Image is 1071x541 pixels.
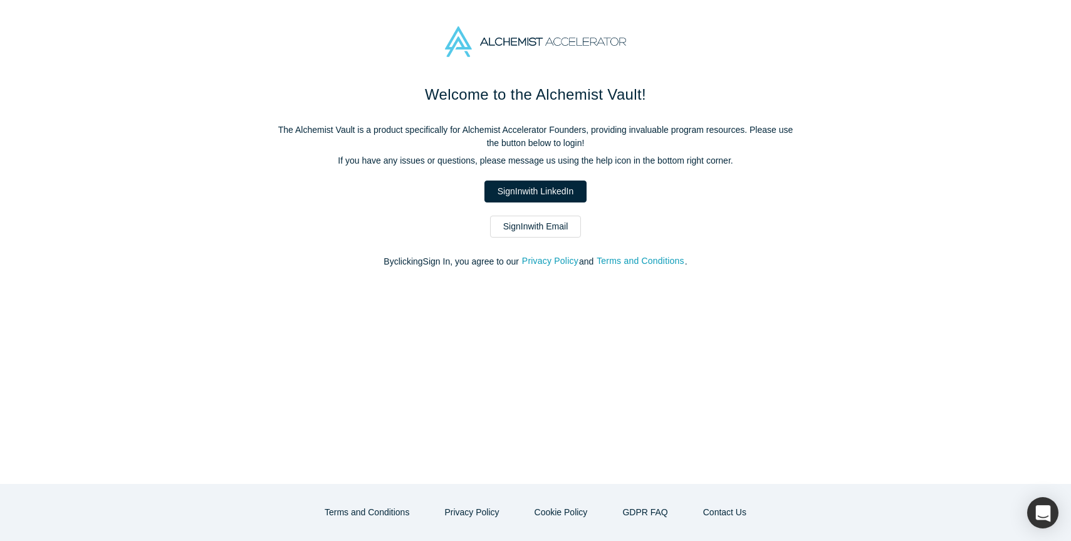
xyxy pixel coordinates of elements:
a: GDPR FAQ [609,502,681,523]
img: Alchemist Accelerator Logo [445,26,625,57]
button: Contact Us [690,502,760,523]
button: Terms and Conditions [596,254,685,268]
a: SignInwith Email [490,216,582,238]
button: Privacy Policy [431,502,512,523]
a: SignInwith LinkedIn [484,181,587,202]
h1: Welcome to the Alchemist Vault! [273,83,799,106]
button: Terms and Conditions [311,502,422,523]
p: If you have any issues or questions, please message us using the help icon in the bottom right co... [273,154,799,167]
button: Privacy Policy [521,254,579,268]
button: Cookie Policy [521,502,601,523]
p: By clicking Sign In , you agree to our and . [273,255,799,268]
p: The Alchemist Vault is a product specifically for Alchemist Accelerator Founders, providing inval... [273,123,799,150]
